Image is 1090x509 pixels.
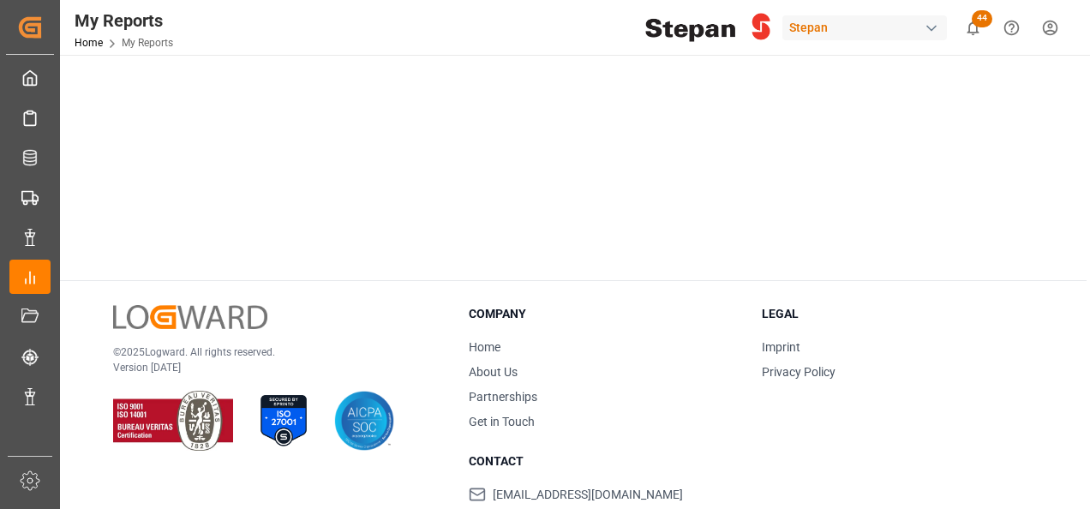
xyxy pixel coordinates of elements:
div: Stepan [782,15,947,40]
p: © 2025 Logward. All rights reserved. [113,344,426,360]
img: Stepan_Company_logo.svg.png_1713531530.png [645,13,770,43]
a: Home [469,340,500,354]
img: ISO 9001 & ISO 14001 Certification [113,391,233,451]
button: Stepan [782,11,954,44]
button: Help Center [992,9,1031,47]
span: [EMAIL_ADDRESS][DOMAIN_NAME] [493,486,683,504]
img: ISO 27001 Certification [254,391,314,451]
a: Privacy Policy [762,365,835,379]
a: Get in Touch [469,415,535,428]
span: 44 [972,10,992,27]
h3: Legal [762,305,1033,323]
h3: Company [469,305,740,323]
h3: Contact [469,452,740,470]
a: About Us [469,365,518,379]
a: Partnerships [469,390,537,404]
div: My Reports [75,8,173,33]
img: Logward Logo [113,305,267,330]
a: Home [75,37,103,49]
a: Imprint [762,340,800,354]
button: show 44 new notifications [954,9,992,47]
p: Version [DATE] [113,360,426,375]
img: AICPA SOC [334,391,394,451]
